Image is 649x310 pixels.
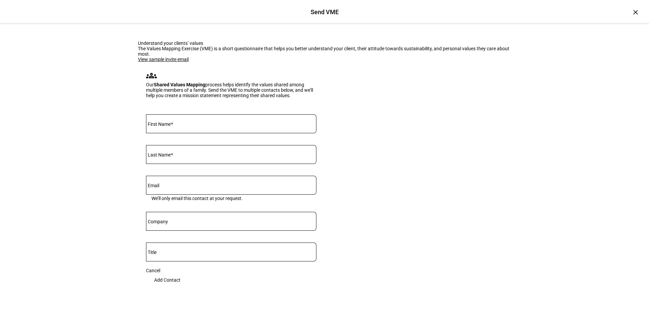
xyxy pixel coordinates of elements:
[148,250,157,255] mat-label: Title
[148,121,171,127] mat-label: First Name
[146,70,157,81] mat-icon: groups
[138,40,511,46] div: Understand your clients’ values
[138,46,511,57] div: The Values Mapping Exercise (VME) is a short questionnaire that helps you better understand your ...
[146,268,316,273] div: Cancel
[148,183,159,188] mat-label: Email
[151,195,243,201] mat-hint: We’ll only email this contact at your request.
[148,219,168,224] mat-label: Company
[138,57,189,62] a: View sample invite email
[630,7,641,18] div: ×
[146,82,316,98] div: Our process helps identify the values shared among multiple members of a family. Send the VME to ...
[154,82,205,87] b: Shared Values Mapping
[148,152,171,158] mat-label: Last Name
